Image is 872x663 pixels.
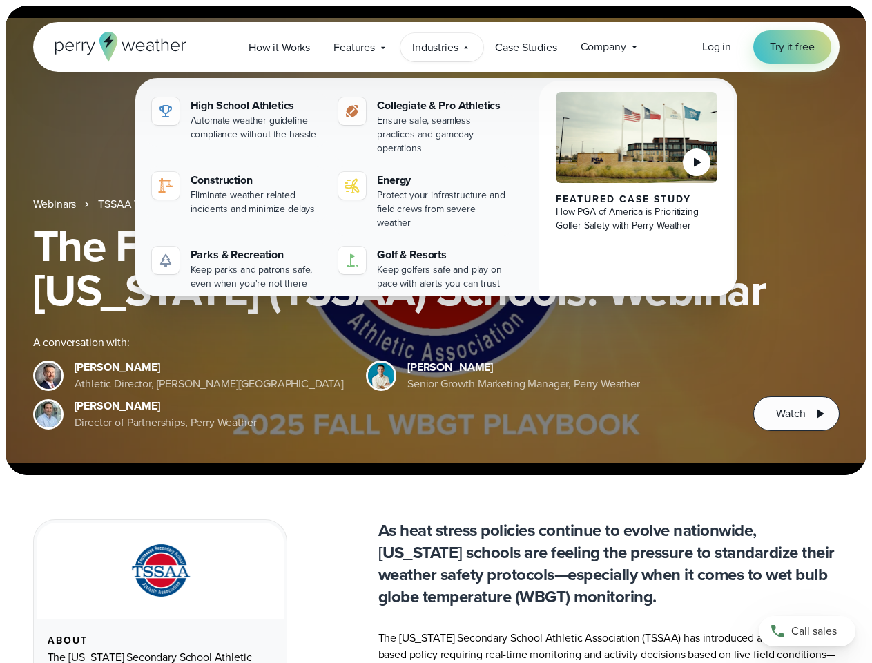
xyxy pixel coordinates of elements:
div: Ensure safe, seamless practices and gameday operations [377,114,509,155]
span: Call sales [791,623,837,640]
div: A conversation with: [33,334,732,351]
a: construction perry weather Construction Eliminate weather related incidents and minimize delays [146,166,328,222]
a: PGA of America, Frisco Campus Featured Case Study How PGA of America is Prioritizing Golfer Safet... [539,81,735,307]
div: [PERSON_NAME] [75,359,345,376]
a: TSSAA WBGT Fall Playbook [98,196,229,213]
div: Golf & Resorts [377,247,509,263]
a: Parks & Recreation Keep parks and patrons safe, even when you're not there [146,241,328,296]
div: Director of Partnerships, Perry Weather [75,414,257,431]
nav: Breadcrumb [33,196,840,213]
span: Try it free [770,39,814,55]
a: Try it free [753,30,831,64]
div: Keep golfers safe and play on pace with alerts you can trust [377,263,509,291]
h1: The Fall WBGT Playbook for [US_STATE] (TSSAA) Schools: Webinar [33,224,840,312]
img: golf-iconV2.svg [344,252,360,269]
div: Parks & Recreation [191,247,322,263]
div: Protect your infrastructure and field crews from severe weather [377,189,509,230]
a: Webinars [33,196,77,213]
button: Watch [753,396,839,431]
a: Log in [702,39,731,55]
div: Senior Growth Marketing Manager, Perry Weather [407,376,640,392]
p: As heat stress policies continue to evolve nationwide, [US_STATE] schools are feeling the pressur... [378,519,840,608]
span: Company [581,39,626,55]
div: Collegiate & Pro Athletics [377,97,509,114]
a: Case Studies [483,33,568,61]
span: Industries [412,39,458,56]
img: proathletics-icon@2x-1.svg [344,103,360,119]
a: Golf & Resorts Keep golfers safe and play on pace with alerts you can trust [333,241,514,296]
img: highschool-icon.svg [157,103,174,119]
div: Energy [377,172,509,189]
img: Jeff Wood [35,401,61,427]
div: Automate weather guideline compliance without the hassle [191,114,322,142]
img: parks-icon-grey.svg [157,252,174,269]
img: PGA of America, Frisco Campus [556,92,718,183]
img: TSSAA-Tennessee-Secondary-School-Athletic-Association.svg [114,539,206,602]
div: [PERSON_NAME] [407,359,640,376]
span: How it Works [249,39,310,56]
a: Call sales [759,616,855,646]
a: Energy Protect your infrastructure and field crews from severe weather [333,166,514,236]
span: Watch [776,405,805,422]
div: Eliminate weather related incidents and minimize delays [191,189,322,216]
span: Case Studies [495,39,556,56]
img: Spencer Patton, Perry Weather [368,363,394,389]
div: How PGA of America is Prioritizing Golfer Safety with Perry Weather [556,205,718,233]
div: Athletic Director, [PERSON_NAME][GEOGRAPHIC_DATA] [75,376,345,392]
div: Keep parks and patrons safe, even when you're not there [191,263,322,291]
a: How it Works [237,33,322,61]
div: [PERSON_NAME] [75,398,257,414]
img: construction perry weather [157,177,174,194]
span: Features [333,39,375,56]
div: Featured Case Study [556,194,718,205]
a: High School Athletics Automate weather guideline compliance without the hassle [146,92,328,147]
a: Collegiate & Pro Athletics Ensure safe, seamless practices and gameday operations [333,92,514,161]
div: Construction [191,172,322,189]
img: energy-icon@2x-1.svg [344,177,360,194]
div: About [48,635,273,646]
div: High School Athletics [191,97,322,114]
img: Brian Wyatt [35,363,61,389]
